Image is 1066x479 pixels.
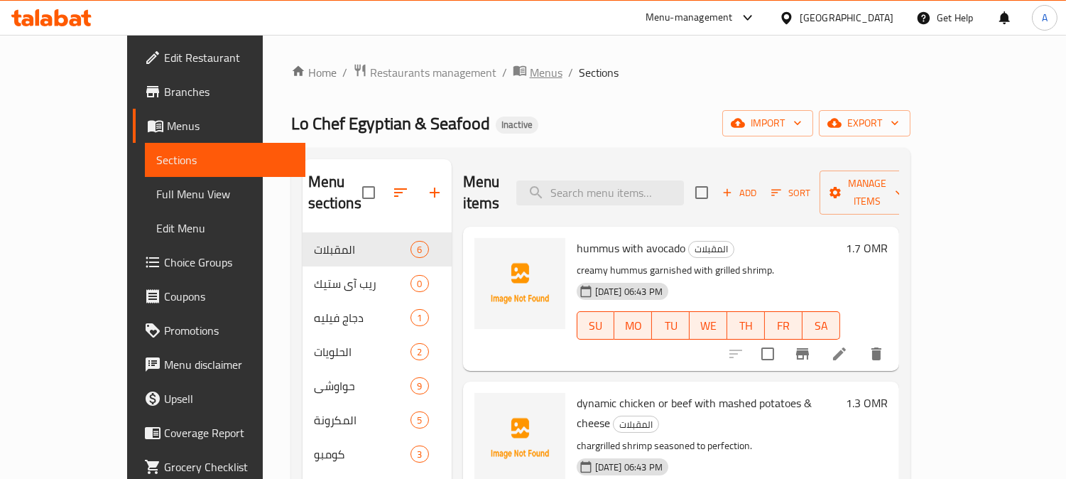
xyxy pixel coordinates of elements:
span: WE [695,316,722,336]
span: المكرونة [314,411,411,429]
span: Sections [579,64,619,81]
span: Coverage Report [164,424,294,441]
div: items [410,446,428,463]
a: Upsell [133,382,305,416]
a: Edit Menu [145,211,305,245]
div: [GEOGRAPHIC_DATA] [800,10,893,26]
a: Home [291,64,337,81]
span: Lo Chef Egyptian & Seafood [291,107,490,139]
img: hummus with avocado [474,238,565,329]
a: Choice Groups [133,245,305,279]
span: Sort [771,185,810,201]
span: 3 [411,448,428,461]
span: ريب آي ستيك [314,275,411,292]
nav: breadcrumb [291,63,910,82]
a: Menu disclaimer [133,348,305,382]
button: FR [765,311,803,340]
span: 6 [411,243,428,257]
a: Edit Restaurant [133,41,305,75]
h2: Menu items [463,171,500,214]
span: hummus with avocado [577,237,685,259]
span: SA [808,316,834,336]
span: FR [771,316,797,336]
span: TU [658,316,684,336]
span: Restaurants management [370,64,496,81]
button: SA [803,311,840,340]
h6: 1.3 OMR [846,393,888,413]
div: كومبو [314,446,411,463]
div: Inactive [496,117,538,134]
a: Menus [133,109,305,143]
a: Coverage Report [133,416,305,450]
li: / [568,64,573,81]
div: items [410,309,428,326]
span: Select all sections [354,178,384,208]
span: Sort items [762,182,820,204]
button: Branch-specific-item [785,337,820,371]
span: حواوشي [314,377,411,394]
button: Sort [768,182,814,204]
span: الحلويات [314,343,411,360]
a: Restaurants management [353,63,496,82]
span: Grocery Checklist [164,458,294,475]
span: المقبلات [689,241,734,257]
div: المقبلات [314,241,411,258]
button: Manage items [820,171,915,215]
span: 1 [411,311,428,325]
div: كومبو3 [303,437,452,471]
a: Promotions [133,313,305,348]
span: 0 [411,277,428,291]
p: creamy hummus garnished with grilled shrimp. [577,262,840,279]
span: Menus [167,117,294,134]
div: المكرونة5 [303,403,452,437]
div: Menu-management [646,9,733,26]
button: TU [652,311,690,340]
div: حواوشي9 [303,369,452,403]
a: Menus [513,63,562,82]
a: Coupons [133,279,305,313]
span: Add [720,185,758,201]
button: import [722,110,813,136]
span: Select to update [753,339,783,369]
span: MO [620,316,646,336]
a: Branches [133,75,305,109]
div: items [410,411,428,429]
button: SU [577,311,615,340]
span: export [830,114,899,132]
button: export [819,110,910,136]
span: 9 [411,380,428,393]
span: dynamic chicken or beef with mashed potatoes & cheese [577,392,812,434]
div: الحلويات2 [303,335,452,369]
a: Full Menu View [145,177,305,211]
span: 5 [411,414,428,427]
span: Edit Restaurant [164,49,294,66]
span: Coupons [164,288,294,305]
span: SU [583,316,609,336]
span: Choice Groups [164,254,294,271]
div: items [410,241,428,258]
span: Manage items [831,175,903,210]
button: Add [717,182,762,204]
span: Sort sections [384,176,418,210]
button: TH [727,311,765,340]
span: [DATE] 06:43 PM [589,285,668,298]
span: Promotions [164,322,294,339]
p: chargrilled shrimp seasoned to perfection. [577,437,840,455]
input: search [516,181,684,205]
span: 2 [411,345,428,359]
button: MO [614,311,652,340]
span: Sections [156,151,294,168]
span: A [1042,10,1048,26]
button: WE [690,311,727,340]
button: delete [859,337,893,371]
h2: Menu sections [308,171,362,214]
div: دجاج فيليه1 [303,301,452,335]
div: items [410,275,428,292]
div: المقبلات6 [303,232,452,267]
span: Upsell [164,390,294,407]
div: ريب آي ستيك0 [303,267,452,301]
